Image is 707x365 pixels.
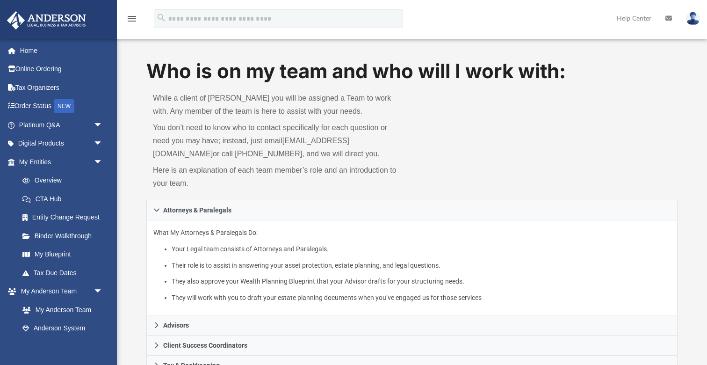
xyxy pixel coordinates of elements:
p: You don’t need to know who to contact specifically for each question or need you may have; instea... [153,121,405,161]
i: menu [126,13,137,24]
p: Here is an explanation of each team member’s role and an introduction to your team. [153,164,405,190]
p: While a client of [PERSON_NAME] you will be assigned a Team to work with. Any member of the team ... [153,92,405,118]
a: Tax Due Dates [13,263,117,282]
a: Home [7,41,117,60]
a: Platinum Q&Aarrow_drop_down [7,116,117,134]
p: What My Attorneys & Paralegals Do: [153,227,671,303]
li: They also approve your Wealth Planning Blueprint that your Advisor drafts for your structuring ne... [172,276,671,287]
a: Order StatusNEW [7,97,117,116]
img: Anderson Advisors Platinum Portal [4,11,89,29]
a: Entity Change Request [13,208,117,227]
a: Advisors [146,315,678,336]
li: Your Legal team consists of Attorneys and Paralegals. [172,243,671,255]
div: NEW [54,99,74,113]
a: Digital Productsarrow_drop_down [7,134,117,153]
li: They will work with you to draft your estate planning documents when you’ve engaged us for those ... [172,292,671,304]
a: Binder Walkthrough [13,226,117,245]
a: My Entitiesarrow_drop_down [7,153,117,171]
a: My Anderson Teamarrow_drop_down [7,282,112,301]
a: Online Ordering [7,60,117,79]
li: Their role is to assist in answering your asset protection, estate planning, and legal questions. [172,260,671,271]
span: arrow_drop_down [94,282,112,301]
a: menu [126,18,137,24]
a: My Anderson Team [13,300,108,319]
a: My Blueprint [13,245,112,264]
span: Attorneys & Paralegals [163,207,231,213]
a: Anderson System [13,319,112,338]
span: arrow_drop_down [94,134,112,153]
i: search [156,13,166,23]
a: Client Success Coordinators [146,336,678,356]
span: arrow_drop_down [94,116,112,135]
a: Tax Organizers [7,78,117,97]
img: User Pic [686,12,700,25]
a: CTA Hub [13,190,117,208]
span: arrow_drop_down [94,153,112,172]
a: Overview [13,171,117,190]
div: Attorneys & Paralegals [146,220,678,315]
a: Attorneys & Paralegals [146,200,678,220]
span: Advisors [163,322,189,328]
h1: Who is on my team and who will I work with: [146,58,678,85]
a: [EMAIL_ADDRESS][DOMAIN_NAME] [153,137,349,158]
span: Client Success Coordinators [163,342,247,349]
